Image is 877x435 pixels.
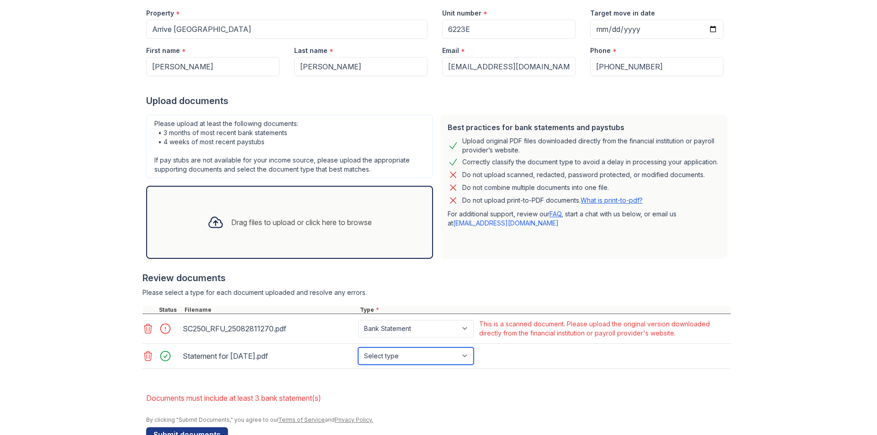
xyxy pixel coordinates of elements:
[146,46,180,55] label: First name
[231,217,372,228] div: Drag files to upload or click here to browse
[157,306,183,314] div: Status
[183,349,354,363] div: Statement for [DATE].pdf
[462,182,609,193] div: Do not combine multiple documents into one file.
[143,288,731,297] div: Please select a type for each document uploaded and resolve any errors.
[479,320,729,338] div: This is a scanned document. Please upload the original version downloaded directly from the finan...
[146,9,174,18] label: Property
[448,210,720,228] p: For additional support, review our , start a chat with us below, or email us at
[581,196,643,204] a: What is print-to-pdf?
[143,272,731,284] div: Review documents
[462,136,720,155] div: Upload original PDF files downloaded directly from the financial institution or payroll provider’...
[590,9,655,18] label: Target move in date
[146,115,433,178] div: Please upload at least the following documents: • 3 months of most recent bank statements • 4 wee...
[183,321,354,336] div: SC250i_RFU_25082811270.pdf
[442,46,459,55] label: Email
[462,169,705,180] div: Do not upload scanned, redacted, password protected, or modified documents.
[442,9,481,18] label: Unit number
[146,389,731,407] li: Documents must include at least 3 bank statement(s)
[549,210,561,218] a: FAQ
[590,46,611,55] label: Phone
[448,122,720,133] div: Best practices for bank statements and paystubs
[462,157,718,168] div: Correctly classify the document type to avoid a delay in processing your application.
[335,416,373,423] a: Privacy Policy.
[462,196,643,205] p: Do not upload print-to-PDF documents.
[294,46,328,55] label: Last name
[278,416,325,423] a: Terms of Service
[146,94,731,107] div: Upload documents
[146,416,731,424] div: By clicking "Submit Documents," you agree to our and
[453,219,559,227] a: [EMAIL_ADDRESS][DOMAIN_NAME]
[358,306,731,314] div: Type
[183,306,358,314] div: Filename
